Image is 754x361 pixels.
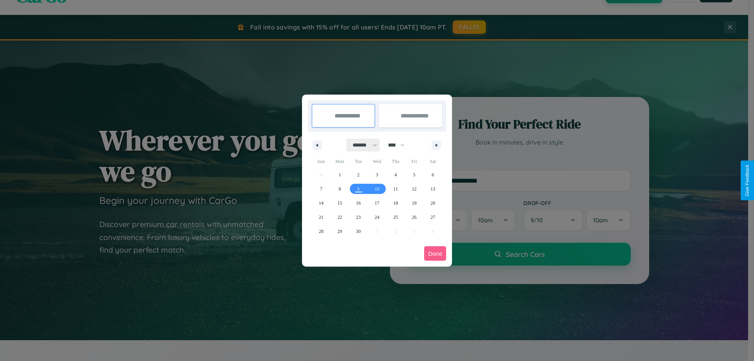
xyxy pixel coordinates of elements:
[330,168,349,182] button: 1
[349,182,368,196] button: 9
[430,196,435,210] span: 20
[386,210,405,224] button: 25
[412,210,417,224] span: 26
[368,182,386,196] button: 10
[413,168,415,182] span: 5
[405,210,423,224] button: 26
[356,210,361,224] span: 23
[386,168,405,182] button: 4
[330,210,349,224] button: 22
[320,182,322,196] span: 7
[430,182,435,196] span: 13
[745,165,750,196] div: Give Feedback
[376,168,378,182] span: 3
[349,224,368,238] button: 30
[368,210,386,224] button: 24
[368,155,386,168] span: Wed
[424,246,446,261] button: Done
[432,168,434,182] span: 6
[312,196,330,210] button: 14
[337,210,342,224] span: 22
[393,182,398,196] span: 11
[312,155,330,168] span: Sun
[424,210,442,224] button: 27
[349,168,368,182] button: 2
[368,168,386,182] button: 3
[368,196,386,210] button: 17
[312,210,330,224] button: 21
[330,155,349,168] span: Mon
[337,224,342,238] span: 29
[356,196,361,210] span: 16
[319,224,324,238] span: 28
[330,196,349,210] button: 15
[405,182,423,196] button: 12
[405,155,423,168] span: Fri
[319,210,324,224] span: 21
[312,224,330,238] button: 28
[319,196,324,210] span: 14
[412,196,417,210] span: 19
[356,224,361,238] span: 30
[412,182,417,196] span: 12
[312,182,330,196] button: 7
[386,155,405,168] span: Thu
[405,196,423,210] button: 19
[393,196,398,210] span: 18
[405,168,423,182] button: 5
[339,182,341,196] span: 8
[330,224,349,238] button: 29
[424,155,442,168] span: Sat
[339,168,341,182] span: 1
[424,168,442,182] button: 6
[375,196,379,210] span: 17
[357,182,360,196] span: 9
[349,210,368,224] button: 23
[330,182,349,196] button: 8
[393,210,398,224] span: 25
[337,196,342,210] span: 15
[394,168,397,182] span: 4
[349,155,368,168] span: Tue
[424,182,442,196] button: 13
[386,196,405,210] button: 18
[375,182,379,196] span: 10
[430,210,435,224] span: 27
[349,196,368,210] button: 16
[357,168,360,182] span: 2
[375,210,379,224] span: 24
[386,182,405,196] button: 11
[424,196,442,210] button: 20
